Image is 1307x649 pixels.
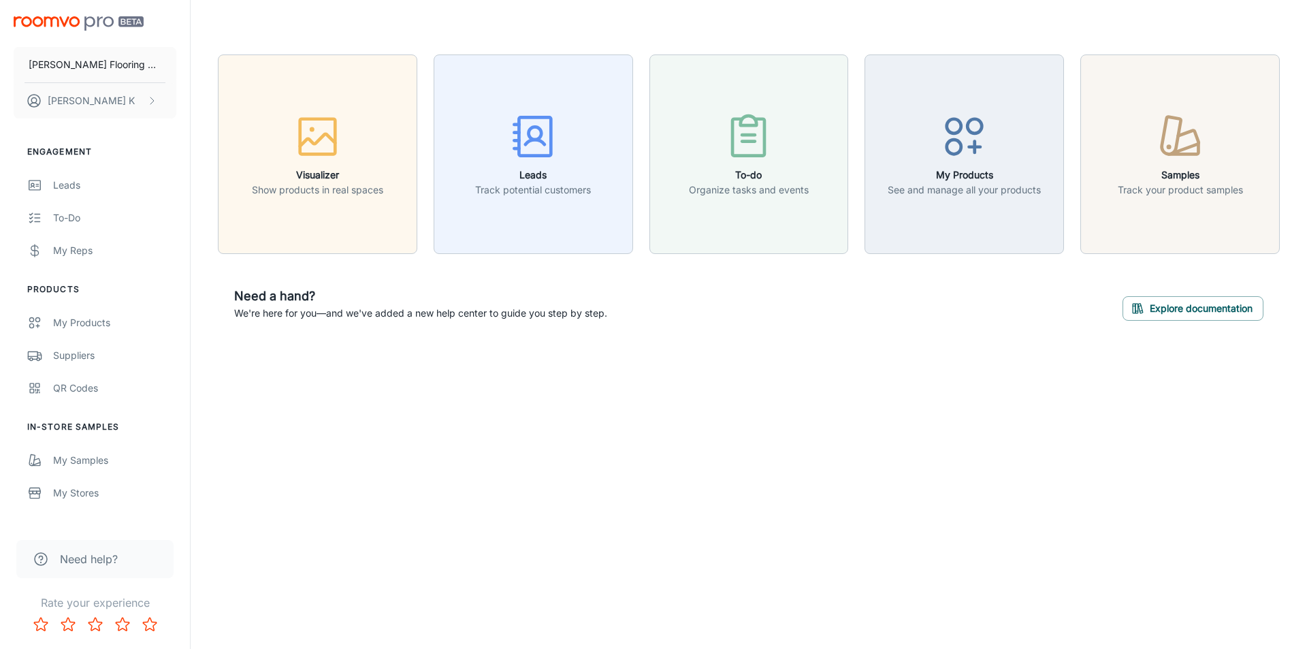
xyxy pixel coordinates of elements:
[53,315,176,330] div: My Products
[14,16,144,31] img: Roomvo PRO Beta
[53,381,176,396] div: QR Codes
[29,57,161,72] p: [PERSON_NAME] Flooring Center Inc
[234,287,607,306] h6: Need a hand?
[53,178,176,193] div: Leads
[649,146,849,160] a: To-doOrganize tasks and events
[865,54,1064,254] button: My ProductsSee and manage all your products
[234,306,607,321] p: We're here for you—and we've added a new help center to guide you step by step.
[14,47,176,82] button: [PERSON_NAME] Flooring Center Inc
[218,54,417,254] button: VisualizerShow products in real spaces
[252,183,383,197] p: Show products in real spaces
[888,183,1041,197] p: See and manage all your products
[1080,146,1280,160] a: SamplesTrack your product samples
[1123,300,1263,314] a: Explore documentation
[689,183,809,197] p: Organize tasks and events
[434,146,633,160] a: LeadsTrack potential customers
[888,168,1041,183] h6: My Products
[1118,168,1243,183] h6: Samples
[475,168,591,183] h6: Leads
[53,348,176,363] div: Suppliers
[434,54,633,254] button: LeadsTrack potential customers
[865,146,1064,160] a: My ProductsSee and manage all your products
[649,54,849,254] button: To-doOrganize tasks and events
[14,83,176,118] button: [PERSON_NAME] K
[48,93,135,108] p: [PERSON_NAME] K
[1118,183,1243,197] p: Track your product samples
[53,210,176,225] div: To-do
[475,183,591,197] p: Track potential customers
[1123,296,1263,321] button: Explore documentation
[1080,54,1280,254] button: SamplesTrack your product samples
[53,243,176,258] div: My Reps
[252,168,383,183] h6: Visualizer
[689,168,809,183] h6: To-do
